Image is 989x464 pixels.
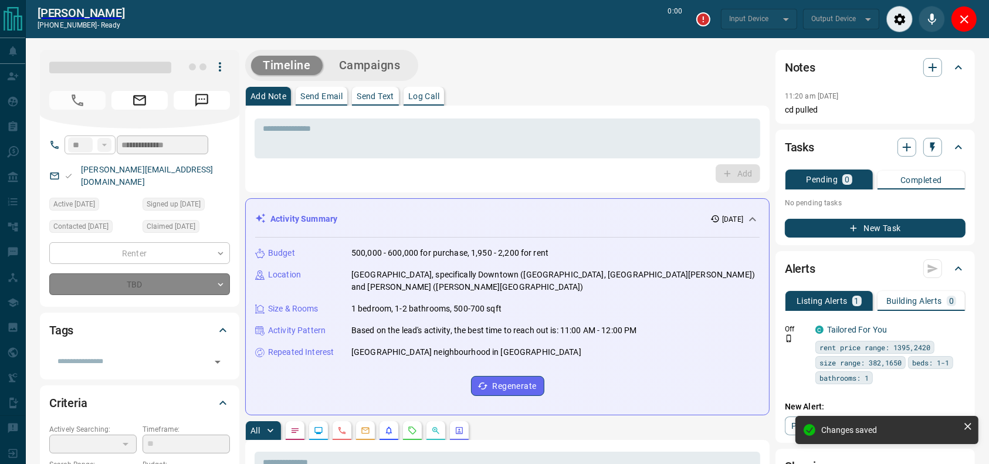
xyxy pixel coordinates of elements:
[147,198,201,210] span: Signed up [DATE]
[49,424,137,435] p: Actively Searching:
[668,6,682,32] p: 0:00
[49,394,87,412] h2: Criteria
[143,198,230,214] div: Fri Aug 08 2025
[785,104,966,116] p: cd pulled
[351,303,502,315] p: 1 bedroom, 1-2 bathrooms, 500-700 sqft
[821,425,958,435] div: Changes saved
[49,389,230,417] div: Criteria
[143,220,230,236] div: Fri Aug 08 2025
[785,92,839,100] p: 11:20 am [DATE]
[785,133,966,161] div: Tasks
[785,401,966,413] p: New Alert:
[49,273,230,295] div: TBD
[111,91,168,110] span: Email
[785,58,815,77] h2: Notes
[919,6,945,32] div: Mute
[49,316,230,344] div: Tags
[268,346,334,358] p: Repeated Interest
[785,324,808,334] p: Off
[797,297,848,305] p: Listing Alerts
[886,6,913,32] div: Audio Settings
[300,92,343,100] p: Send Email
[886,297,942,305] p: Building Alerts
[268,269,301,281] p: Location
[337,426,347,435] svg: Calls
[949,297,954,305] p: 0
[81,165,214,187] a: [PERSON_NAME][EMAIL_ADDRESS][DOMAIN_NAME]
[351,247,548,259] p: 500,000 - 600,000 for purchase, 1,950 - 2,200 for rent
[806,175,838,184] p: Pending
[49,220,137,236] div: Fri Aug 08 2025
[855,297,859,305] p: 1
[270,213,337,225] p: Activity Summary
[251,56,323,75] button: Timeline
[255,208,760,230] div: Activity Summary[DATE]
[268,247,295,259] p: Budget
[250,92,286,100] p: Add Note
[785,138,814,157] h2: Tasks
[53,221,109,232] span: Contacted [DATE]
[351,269,760,293] p: [GEOGRAPHIC_DATA], specifically Downtown ([GEOGRAPHIC_DATA], [GEOGRAPHIC_DATA][PERSON_NAME]) and ...
[471,376,544,396] button: Regenerate
[351,346,581,358] p: [GEOGRAPHIC_DATA] neighbourhood in [GEOGRAPHIC_DATA]
[785,334,793,343] svg: Push Notification Only
[327,56,412,75] button: Campaigns
[900,176,942,184] p: Completed
[268,303,319,315] p: Size & Rooms
[174,91,230,110] span: Message
[815,326,824,334] div: condos.ca
[361,426,370,435] svg: Emails
[38,6,125,20] a: [PERSON_NAME]
[357,92,394,100] p: Send Text
[290,426,300,435] svg: Notes
[143,424,230,435] p: Timeframe:
[785,255,966,283] div: Alerts
[314,426,323,435] svg: Lead Browsing Activity
[38,20,125,31] p: [PHONE_NUMBER] -
[49,242,230,264] div: Renter
[819,357,902,368] span: size range: 382,1650
[785,194,966,212] p: No pending tasks
[845,175,849,184] p: 0
[49,91,106,110] span: Call
[53,198,95,210] span: Active [DATE]
[827,325,887,334] a: Tailored For You
[785,219,966,238] button: New Task
[455,426,464,435] svg: Agent Actions
[147,221,195,232] span: Claimed [DATE]
[250,426,260,435] p: All
[785,259,815,278] h2: Alerts
[785,416,845,435] a: Property
[408,426,417,435] svg: Requests
[819,341,930,353] span: rent price range: 1395,2420
[431,426,441,435] svg: Opportunities
[49,198,137,214] div: Fri Aug 08 2025
[912,357,949,368] span: beds: 1-1
[819,372,869,384] span: bathrooms: 1
[722,214,743,225] p: [DATE]
[951,6,977,32] div: Close
[785,53,966,82] div: Notes
[351,324,637,337] p: Based on the lead's activity, the best time to reach out is: 11:00 AM - 12:00 PM
[408,92,439,100] p: Log Call
[49,321,73,340] h2: Tags
[101,21,121,29] span: ready
[384,426,394,435] svg: Listing Alerts
[268,324,326,337] p: Activity Pattern
[209,354,226,370] button: Open
[65,172,73,180] svg: Email Valid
